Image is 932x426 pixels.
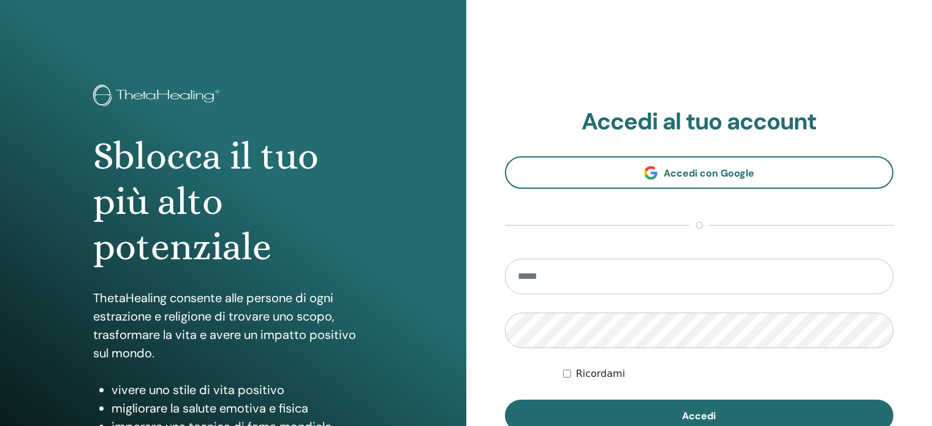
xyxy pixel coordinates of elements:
[112,399,373,417] li: migliorare la salute emotiva e fisica
[505,108,894,136] h2: Accedi al tuo account
[563,367,893,381] div: Keep me authenticated indefinitely or until I manually logout
[689,218,709,233] span: o
[112,381,373,399] li: vivere uno stile di vita positivo
[93,134,373,270] h1: Sblocca il tuo più alto potenziale
[682,409,716,422] span: Accedi
[93,289,373,362] p: ThetaHealing consente alle persone di ogni estrazione e religione di trovare uno scopo, trasforma...
[576,367,625,381] label: Ricordami
[664,167,754,180] span: Accedi con Google
[505,156,894,189] a: Accedi con Google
